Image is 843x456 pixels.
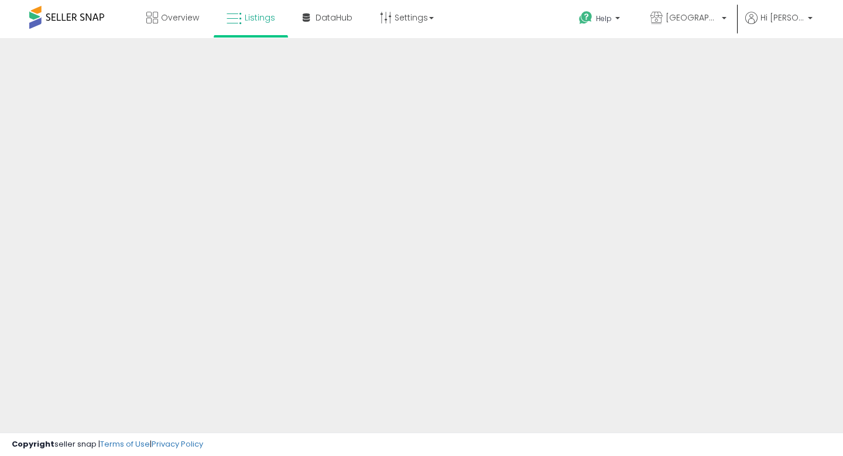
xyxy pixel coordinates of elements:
[245,12,275,23] span: Listings
[161,12,199,23] span: Overview
[570,2,632,38] a: Help
[760,12,804,23] span: Hi [PERSON_NAME]
[666,12,718,23] span: [GEOGRAPHIC_DATA]
[12,438,54,450] strong: Copyright
[596,13,612,23] span: Help
[100,438,150,450] a: Terms of Use
[745,12,813,38] a: Hi [PERSON_NAME]
[316,12,352,23] span: DataHub
[152,438,203,450] a: Privacy Policy
[578,11,593,25] i: Get Help
[12,439,203,450] div: seller snap | |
